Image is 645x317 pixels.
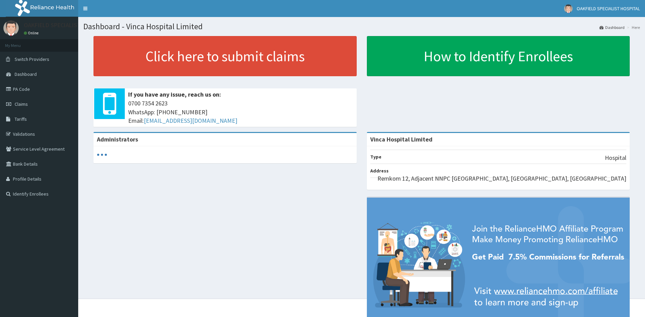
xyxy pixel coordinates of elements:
[370,135,432,143] strong: Vinca Hospital Limited
[128,90,221,98] b: If you have any issue, reach us on:
[370,168,389,174] b: Address
[367,36,630,76] a: How to Identify Enrollees
[144,117,237,124] a: [EMAIL_ADDRESS][DOMAIN_NAME]
[3,20,19,36] img: User Image
[370,154,381,160] b: Type
[599,24,625,30] a: Dashboard
[377,174,626,183] p: Remkom 12, Adjacent NNPC [GEOGRAPHIC_DATA], [GEOGRAPHIC_DATA], [GEOGRAPHIC_DATA]
[83,22,640,31] h1: Dashboard - Vinca Hospital Limited
[15,101,28,107] span: Claims
[97,150,107,160] svg: audio-loading
[605,153,626,162] p: Hospital
[97,135,138,143] b: Administrators
[15,71,37,77] span: Dashboard
[625,24,640,30] li: Here
[577,5,640,12] span: OAKFIELD SPECIALIST HOSPITAL
[15,116,27,122] span: Tariffs
[94,36,357,76] a: Click here to submit claims
[15,56,49,62] span: Switch Providers
[128,99,353,125] span: 0700 7354 2623 WhatsApp: [PHONE_NUMBER] Email:
[24,22,109,28] p: OAKFIELD SPECIALIST HOSPITAL
[24,31,40,35] a: Online
[564,4,573,13] img: User Image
